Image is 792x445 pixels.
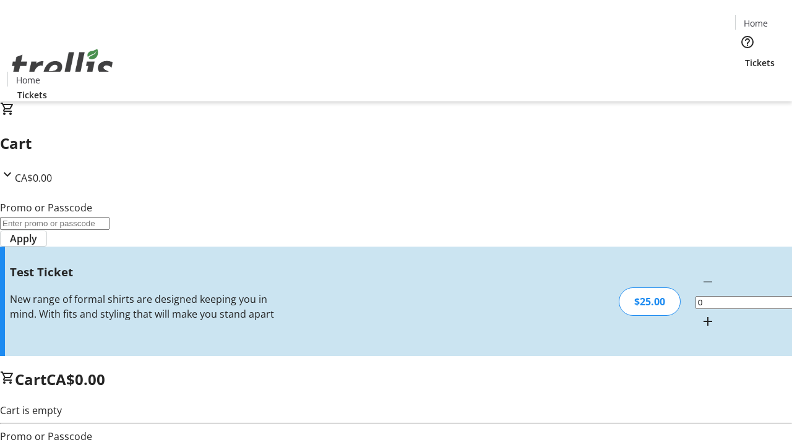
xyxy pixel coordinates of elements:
a: Tickets [7,88,57,101]
a: Home [736,17,775,30]
span: Tickets [745,56,775,69]
button: Cart [735,69,760,94]
span: Tickets [17,88,47,101]
span: Apply [10,231,37,246]
span: Home [744,17,768,30]
button: Increment by one [695,309,720,334]
a: Tickets [735,56,785,69]
div: $25.00 [619,287,681,316]
div: New range of formal shirts are designed keeping you in mind. With fits and styling that will make... [10,292,280,321]
h3: Test Ticket [10,263,280,281]
button: Help [735,30,760,54]
span: CA$0.00 [46,369,105,389]
span: CA$0.00 [15,171,52,185]
img: Orient E2E Organization A7xwv2QK2t's Logo [7,35,118,97]
span: Home [16,74,40,87]
a: Home [8,74,48,87]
